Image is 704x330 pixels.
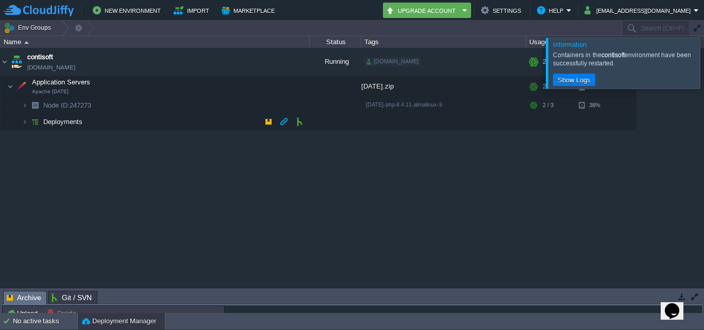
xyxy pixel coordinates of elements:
[366,101,442,108] span: [DATE]-php-8.4.11-almalinux-9
[555,75,594,84] button: Show Logs
[24,41,29,44] img: AMDAwAAAACH5BAEAAAAALAAAAAABAAEAAAICRAEAOw==
[32,89,69,95] span: Apache [DATE]
[22,97,28,113] img: AMDAwAAAACH5BAEAAAAALAAAAAABAAEAAAICRAEAOw==
[222,4,278,16] button: Marketplace
[82,316,156,326] button: Deployment Manager
[364,57,421,66] div: [DOMAIN_NAME]
[527,36,635,48] div: Usage
[7,308,41,318] button: Upload
[13,313,77,329] div: No active tasks
[14,76,28,97] img: AMDAwAAAACH5BAEAAAAALAAAAAABAAEAAAICRAEAOw==
[537,4,566,16] button: Help
[42,101,93,110] span: 247273
[553,51,697,67] div: Containers in the environment have been successfully restarted.
[361,76,526,97] div: [DATE].zip
[481,4,524,16] button: Settings
[579,97,612,113] div: 38%
[42,101,93,110] a: Node ID:247273
[28,114,42,130] img: AMDAwAAAACH5BAEAAAAALAAAAAABAAEAAAICRAEAOw==
[27,62,75,73] a: [DOMAIN_NAME]
[7,76,13,97] img: AMDAwAAAACH5BAEAAAAALAAAAAABAAEAAAICRAEAOw==
[386,4,459,16] button: Upgrade Account
[47,308,79,318] button: Delete
[4,21,55,35] button: Env Groups
[27,52,53,62] a: contisoft
[310,36,361,48] div: Status
[543,76,556,97] div: 2 / 3
[1,48,9,76] img: AMDAwAAAACH5BAEAAAAALAAAAAABAAEAAAICRAEAOw==
[31,78,92,86] a: Application ServersApache [DATE]
[1,36,309,48] div: Name
[174,4,212,16] button: Import
[310,48,361,76] div: Running
[362,36,526,48] div: Tags
[52,291,92,304] span: Git / SVN
[22,114,28,130] img: AMDAwAAAACH5BAEAAAAALAAAAAABAAEAAAICRAEAOw==
[661,289,694,320] iframe: chat widget
[601,51,625,59] b: contisoft
[28,97,42,113] img: AMDAwAAAACH5BAEAAAAALAAAAAABAAEAAAICRAEAOw==
[93,4,164,16] button: New Environment
[543,97,554,113] div: 2 / 3
[9,48,24,76] img: AMDAwAAAACH5BAEAAAAALAAAAAABAAEAAAICRAEAOw==
[553,41,586,48] span: Information
[31,78,92,86] span: Application Servers
[543,48,556,76] div: 2 / 3
[584,4,694,16] button: [EMAIL_ADDRESS][DOMAIN_NAME]
[4,4,74,17] img: CloudJiffy
[42,117,84,126] a: Deployments
[7,291,41,304] span: Archive
[43,101,70,109] span: Node ID:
